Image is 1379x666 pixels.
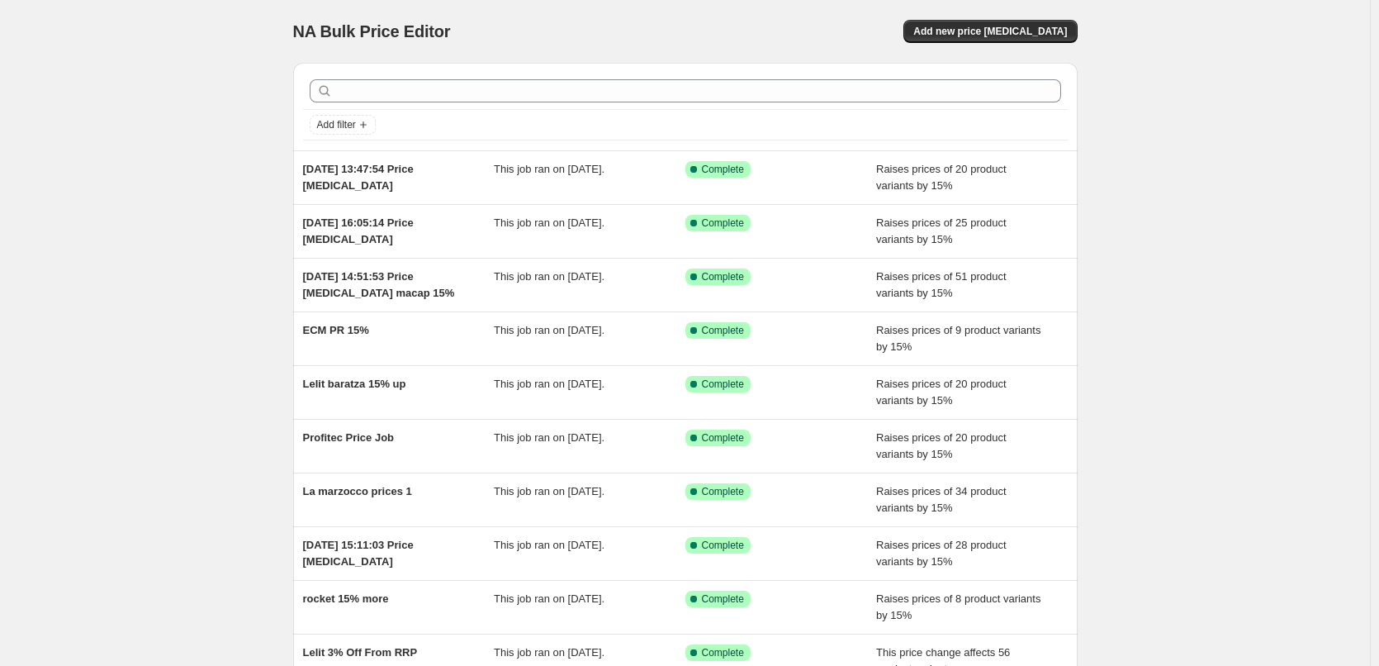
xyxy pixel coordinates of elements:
[702,324,744,337] span: Complete
[913,25,1067,38] span: Add new price [MEDICAL_DATA]
[876,270,1007,299] span: Raises prices of 51 product variants by 15%
[702,270,744,283] span: Complete
[702,539,744,552] span: Complete
[303,324,369,336] span: ECM PR 15%
[310,115,376,135] button: Add filter
[303,592,389,605] span: rocket 15% more
[303,539,414,568] span: [DATE] 15:11:03 Price [MEDICAL_DATA]
[702,378,744,391] span: Complete
[494,270,604,283] span: This job ran on [DATE].
[494,216,604,229] span: This job ran on [DATE].
[494,592,604,605] span: This job ran on [DATE].
[293,22,451,40] span: NA Bulk Price Editor
[702,216,744,230] span: Complete
[876,539,1007,568] span: Raises prices of 28 product variants by 15%
[303,378,406,390] span: Lelit baratza 15% up
[303,216,414,245] span: [DATE] 16:05:14 Price [MEDICAL_DATA]
[876,485,1007,514] span: Raises prices of 34 product variants by 15%
[494,539,604,551] span: This job ran on [DATE].
[876,592,1040,621] span: Raises prices of 8 product variants by 15%
[876,324,1040,353] span: Raises prices of 9 product variants by 15%
[494,431,604,444] span: This job ran on [DATE].
[702,485,744,498] span: Complete
[494,324,604,336] span: This job ran on [DATE].
[876,163,1007,192] span: Raises prices of 20 product variants by 15%
[903,20,1077,43] button: Add new price [MEDICAL_DATA]
[303,270,455,299] span: [DATE] 14:51:53 Price [MEDICAL_DATA] macap 15%
[494,485,604,497] span: This job ran on [DATE].
[702,592,744,606] span: Complete
[303,485,412,497] span: La marzocco prices 1
[876,431,1007,460] span: Raises prices of 20 product variants by 15%
[303,163,414,192] span: [DATE] 13:47:54 Price [MEDICAL_DATA]
[702,163,744,176] span: Complete
[876,216,1007,245] span: Raises prices of 25 product variants by 15%
[494,163,604,175] span: This job ran on [DATE].
[876,378,1007,407] span: Raises prices of 20 product variants by 15%
[303,431,395,444] span: Profitec Price Job
[702,431,744,445] span: Complete
[494,378,604,390] span: This job ran on [DATE].
[303,646,418,659] span: Lelit 3% Off From RRP
[494,646,604,659] span: This job ran on [DATE].
[702,646,744,659] span: Complete
[317,118,356,131] span: Add filter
